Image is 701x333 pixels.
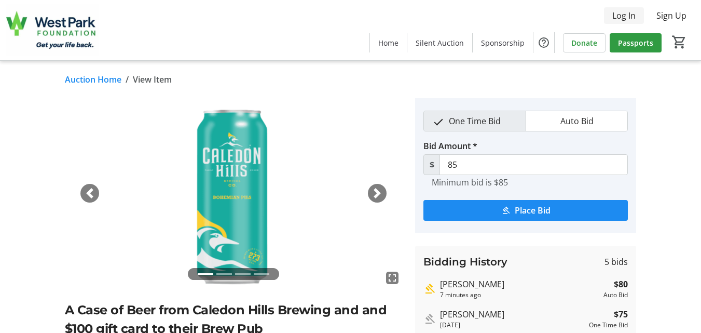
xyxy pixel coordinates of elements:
[589,321,628,330] div: One Time Bid
[648,7,695,24] button: Sign Up
[618,37,653,48] span: Passports
[612,9,636,22] span: Log In
[614,308,628,321] strong: $75
[370,33,407,52] a: Home
[656,9,686,22] span: Sign Up
[423,313,436,325] mat-icon: Outbid
[440,308,585,321] div: [PERSON_NAME]
[378,37,398,48] span: Home
[603,290,628,300] div: Auto Bid
[610,33,662,52] a: Passports
[423,200,628,221] button: Place Bid
[423,254,507,270] h3: Bidding History
[604,256,628,268] span: 5 bids
[563,33,606,52] a: Donate
[554,111,600,131] span: Auto Bid
[407,33,472,52] a: Silent Auction
[533,32,554,53] button: Help
[65,98,403,288] img: Image
[443,111,507,131] span: One Time Bid
[423,140,477,152] label: Bid Amount *
[440,321,585,330] div: [DATE]
[440,278,599,290] div: [PERSON_NAME]
[432,177,508,188] tr-hint: Minimum bid is $85
[386,272,398,284] mat-icon: fullscreen
[604,7,644,24] button: Log In
[670,33,689,51] button: Cart
[6,4,99,56] img: West Park Healthcare Centre Foundation's Logo
[440,290,599,300] div: 7 minutes ago
[423,283,436,295] mat-icon: Highest bid
[481,37,525,48] span: Sponsorship
[133,73,172,86] span: View Item
[614,278,628,290] strong: $80
[416,37,464,48] span: Silent Auction
[473,33,533,52] a: Sponsorship
[423,154,440,175] span: $
[65,73,121,86] a: Auction Home
[515,204,551,217] span: Place Bid
[571,37,597,48] span: Donate
[126,73,129,86] span: /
